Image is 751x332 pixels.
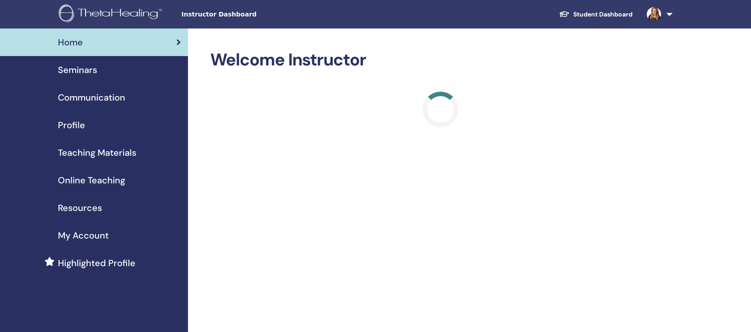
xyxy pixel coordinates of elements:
span: Home [58,36,83,49]
span: Seminars [58,63,97,77]
span: Online Teaching [58,174,125,187]
span: Highlighted Profile [58,256,135,270]
span: My Account [58,229,109,242]
img: logo.png [59,4,165,24]
span: Resources [58,201,102,215]
span: Teaching Materials [58,146,136,159]
img: graduation-cap-white.svg [559,10,570,18]
span: Communication [58,91,125,104]
span: Profile [58,118,85,132]
span: Instructor Dashboard [181,10,315,19]
a: Student Dashboard [552,6,640,23]
h2: Welcome Instructor [210,50,671,70]
img: default.jpg [647,7,661,21]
